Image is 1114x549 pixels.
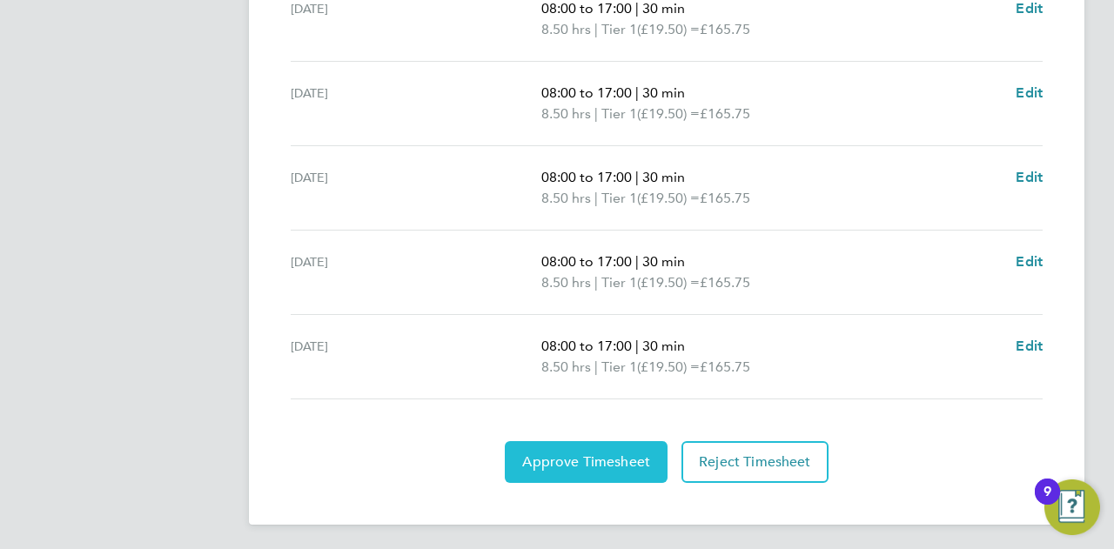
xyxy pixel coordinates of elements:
span: £165.75 [700,21,750,37]
span: Reject Timesheet [699,453,811,471]
span: 08:00 to 17:00 [541,253,632,270]
span: 8.50 hrs [541,274,591,291]
span: £165.75 [700,190,750,206]
button: Approve Timesheet [505,441,668,483]
span: Edit [1016,338,1043,354]
span: Tier 1 [601,272,637,293]
span: | [635,253,639,270]
span: 30 min [642,84,685,101]
span: Tier 1 [601,188,637,209]
span: 08:00 to 17:00 [541,84,632,101]
span: Edit [1016,84,1043,101]
span: (£19.50) = [637,190,700,206]
span: 30 min [642,253,685,270]
span: £165.75 [700,274,750,291]
a: Edit [1016,167,1043,188]
span: 08:00 to 17:00 [541,169,632,185]
span: | [635,169,639,185]
span: 8.50 hrs [541,358,591,375]
span: £165.75 [700,358,750,375]
span: | [594,358,598,375]
div: [DATE] [291,83,541,124]
span: | [594,274,598,291]
span: Tier 1 [601,357,637,378]
span: (£19.50) = [637,105,700,122]
span: £165.75 [700,105,750,122]
div: [DATE] [291,336,541,378]
a: Edit [1016,83,1043,104]
span: | [635,338,639,354]
span: Tier 1 [601,104,637,124]
span: (£19.50) = [637,358,700,375]
span: | [635,84,639,101]
span: Tier 1 [601,19,637,40]
span: | [594,190,598,206]
span: 08:00 to 17:00 [541,338,632,354]
button: Open Resource Center, 9 new notifications [1044,479,1100,535]
span: (£19.50) = [637,21,700,37]
span: Edit [1016,169,1043,185]
div: [DATE] [291,167,541,209]
div: [DATE] [291,251,541,293]
span: Edit [1016,253,1043,270]
span: 8.50 hrs [541,105,591,122]
span: 8.50 hrs [541,190,591,206]
span: 30 min [642,338,685,354]
span: 8.50 hrs [541,21,591,37]
span: 30 min [642,169,685,185]
a: Edit [1016,251,1043,272]
button: Reject Timesheet [681,441,829,483]
span: | [594,21,598,37]
a: Edit [1016,336,1043,357]
span: Approve Timesheet [522,453,650,471]
div: 9 [1044,492,1051,514]
span: (£19.50) = [637,274,700,291]
span: | [594,105,598,122]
